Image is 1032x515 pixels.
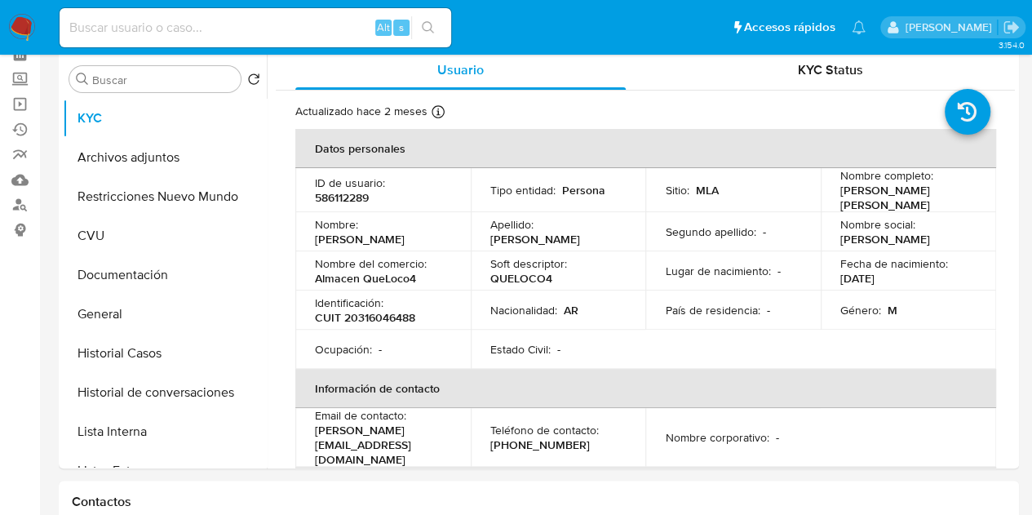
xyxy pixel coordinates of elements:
span: Alt [377,20,390,35]
span: Accesos rápidos [744,19,835,36]
p: CUIT 20316046488 [315,310,415,325]
button: Lista Interna [63,412,267,451]
span: Usuario [437,60,484,79]
button: Restricciones Nuevo Mundo [63,177,267,216]
p: Teléfono de contacto : [490,423,599,437]
p: [PERSON_NAME] [840,232,930,246]
p: nicolas.fernandezallen@mercadolibre.com [905,20,997,35]
input: Buscar usuario o caso... [60,17,451,38]
p: Persona [562,183,605,198]
p: [PERSON_NAME][EMAIL_ADDRESS][DOMAIN_NAME] [315,423,445,467]
button: KYC [63,99,267,138]
button: Volver al orden por defecto [247,73,260,91]
button: search-icon [411,16,445,39]
p: Email de contacto : [315,408,406,423]
p: Soft descriptor : [490,256,567,271]
p: Almacen QueLoco4 [315,271,416,286]
a: Salir [1003,19,1020,36]
p: Nombre corporativo : [665,430,768,445]
button: Historial Casos [63,334,267,373]
p: Nacionalidad : [490,303,557,317]
p: - [777,264,780,278]
p: País de residencia : [665,303,760,317]
th: Información de contacto [295,369,996,408]
p: Nombre social : [840,217,915,232]
p: AR [564,303,578,317]
th: Datos personales [295,129,996,168]
button: Archivos adjuntos [63,138,267,177]
p: MLA [695,183,718,198]
p: M [888,303,897,317]
p: Nombre del comercio : [315,256,427,271]
p: 586112289 [315,190,369,205]
p: [PERSON_NAME] [490,232,580,246]
p: Ocupación : [315,342,372,357]
span: KYC Status [798,60,863,79]
span: s [399,20,404,35]
button: CVU [63,216,267,255]
p: Estado Civil : [490,342,551,357]
p: - [557,342,560,357]
button: Buscar [76,73,89,86]
th: Verificación y cumplimiento [295,467,996,506]
p: Apellido : [490,217,534,232]
p: - [762,224,765,239]
p: QUELOCO4 [490,271,552,286]
button: General [63,295,267,334]
button: Historial de conversaciones [63,373,267,412]
p: - [775,430,778,445]
p: [DATE] [840,271,875,286]
a: Notificaciones [852,20,866,34]
p: Actualizado hace 2 meses [295,104,427,119]
button: Documentación [63,255,267,295]
p: Género : [840,303,881,317]
p: - [766,303,769,317]
button: Listas Externas [63,451,267,491]
p: [PHONE_NUMBER] [490,437,590,452]
span: 3.154.0 [998,38,1024,51]
p: Nombre : [315,217,358,232]
h1: Contactos [72,494,1006,510]
p: Fecha de nacimiento : [840,256,948,271]
p: Tipo entidad : [490,183,556,198]
input: Buscar [92,73,234,87]
p: [PERSON_NAME] [315,232,405,246]
p: Nombre completo : [840,168,933,183]
p: Segundo apellido : [665,224,755,239]
p: [PERSON_NAME] [PERSON_NAME] [840,183,970,212]
p: - [379,342,382,357]
p: Lugar de nacimiento : [665,264,770,278]
p: Sitio : [665,183,689,198]
p: Identificación : [315,295,383,310]
p: ID de usuario : [315,175,385,190]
